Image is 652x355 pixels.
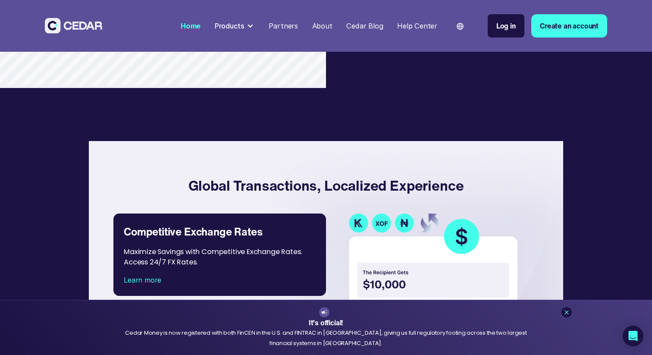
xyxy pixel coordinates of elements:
[308,16,335,35] a: About
[488,14,524,38] a: Log in
[496,21,516,31] div: Log in
[623,326,643,346] div: Open Intercom Messenger
[265,16,301,35] a: Partners
[215,21,244,31] div: Products
[457,23,464,30] img: world icon
[346,21,383,31] div: Cedar Blog
[312,21,332,31] div: About
[394,16,441,35] a: Help Center
[124,224,316,240] div: Competitive Exchange Rates
[343,16,387,35] a: Cedar Blog
[181,21,201,31] div: Home
[115,328,537,348] div: Cedar Money is now registered with both FinCEN in the U.S. and FINTRAC in [GEOGRAPHIC_DATA], givi...
[321,309,328,316] img: announcement
[397,21,437,31] div: Help Center
[269,21,298,31] div: Partners
[107,158,546,213] h4: Global Transactions, Localized Experience
[309,317,344,328] strong: It’s official!
[211,17,258,35] div: Products
[124,240,315,275] div: Maximize Savings with Competitive Exchange Rates. Access 24/7 FX Rates.
[177,16,204,35] a: Home
[531,14,607,38] a: Create an account
[124,275,316,285] div: Learn more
